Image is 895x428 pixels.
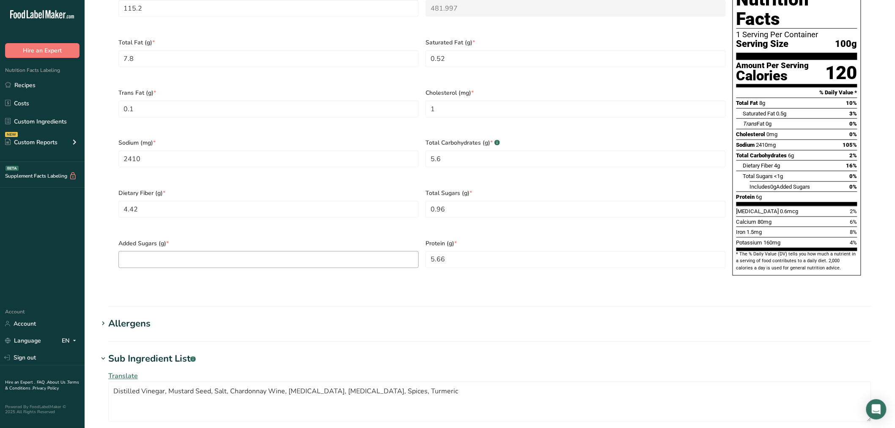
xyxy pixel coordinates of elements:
div: 1 Serving Per Container [736,30,857,39]
div: Sub Ingredient List [108,352,196,366]
span: 100g [835,39,857,49]
div: Allergens [108,317,151,331]
span: 0.5g [777,110,787,117]
span: 4g [774,162,780,169]
span: Fat [743,121,765,127]
span: Dietary Fiber (g) [118,189,419,198]
div: BETA [5,166,19,171]
span: Serving Size [736,39,789,49]
span: [MEDICAL_DATA] [736,208,779,214]
span: Dietary Fiber [743,162,773,169]
a: Privacy Policy [33,385,59,391]
span: Cholesterol [736,131,766,137]
span: Total Fat (g) [118,38,419,47]
span: 16% [846,162,857,169]
div: Calories [736,70,809,82]
span: Sodium (mg) [118,138,419,147]
span: 10% [846,100,857,106]
div: EN [62,336,80,346]
span: 2% [850,208,857,214]
div: 120 [826,62,857,84]
span: Total Fat [736,100,758,106]
a: Terms & Conditions . [5,379,79,391]
span: 1.5mg [747,229,762,235]
span: Trans Fat (g) [118,88,419,97]
i: Trans [743,121,757,127]
span: Potassium [736,239,763,246]
span: 8g [760,100,766,106]
span: 3% [850,110,857,117]
span: Protein (g) [426,239,726,248]
span: 6% [850,219,857,225]
div: Powered By FoodLabelMaker © 2025 All Rights Reserved [5,404,80,414]
a: Language [5,333,41,348]
span: 0.6mcg [780,208,799,214]
a: FAQ . [37,379,47,385]
span: Includes Added Sugars [750,184,810,190]
section: % Daily Value * [736,88,857,98]
span: 80mg [758,219,772,225]
span: Saturated Fat [743,110,775,117]
span: <1g [774,173,783,179]
span: Total Sugars [743,173,773,179]
div: NEW [5,132,18,137]
span: Sodium [736,142,755,148]
div: Amount Per Serving [736,62,809,70]
span: 160mg [764,239,781,246]
span: Saturated Fat (g) [426,38,726,47]
span: Total Carbohydrates [736,152,787,159]
span: Calcium [736,219,757,225]
button: Hire an Expert [5,43,80,58]
section: * The % Daily Value (DV) tells you how much a nutrient in a serving of food contributes to a dail... [736,251,857,272]
span: Protein [736,194,755,200]
span: 0% [850,184,857,190]
span: Iron [736,229,746,235]
span: 0g [771,184,777,190]
span: Total Carbohydrates (g) [426,138,726,147]
span: 6g [788,152,794,159]
a: Hire an Expert . [5,379,35,385]
span: Cholesterol (mg) [426,88,726,97]
span: 105% [843,142,857,148]
span: 6g [756,194,762,200]
span: 2% [850,152,857,159]
span: 8% [850,229,857,235]
div: Custom Reports [5,138,58,147]
span: 4% [850,239,857,246]
span: Total Sugars (g) [426,189,726,198]
span: 0mg [767,131,778,137]
a: About Us . [47,379,67,385]
span: 0% [850,121,857,127]
div: Open Intercom Messenger [866,399,887,420]
span: Added Sugars (g) [118,239,419,248]
span: 0% [850,131,857,137]
span: Translate [108,372,138,381]
span: 0% [850,173,857,179]
span: 0g [766,121,772,127]
span: 2410mg [756,142,776,148]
